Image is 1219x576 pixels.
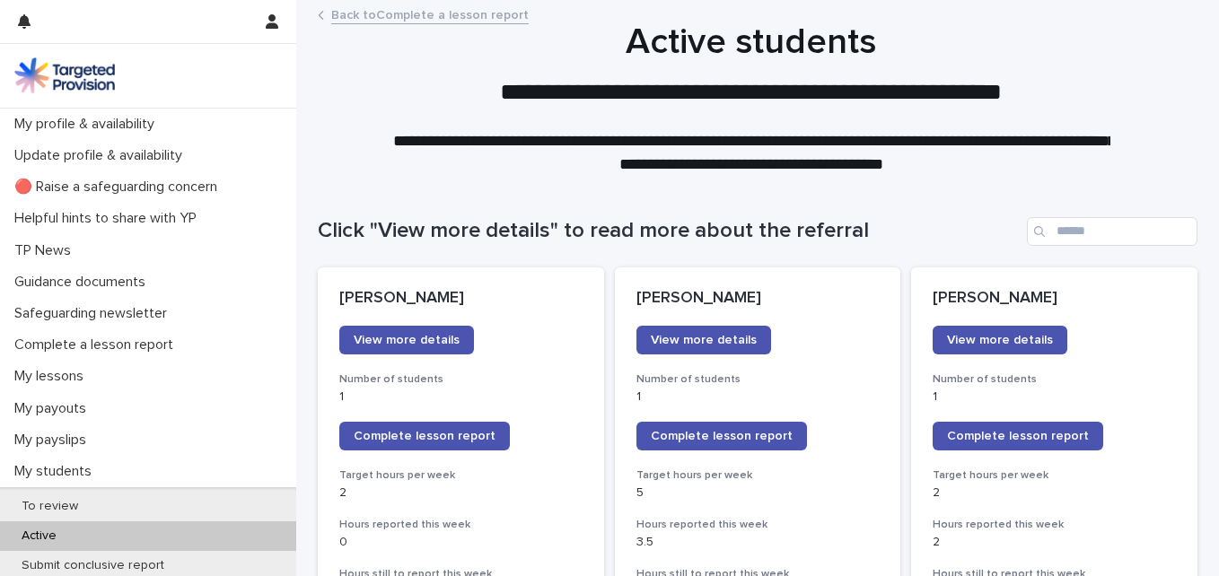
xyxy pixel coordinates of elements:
[636,372,880,387] h3: Number of students
[7,368,98,385] p: My lessons
[339,422,510,450] a: Complete lesson report
[933,289,1176,309] p: [PERSON_NAME]
[339,468,583,483] h3: Target hours per week
[933,389,1176,405] p: 1
[7,336,188,353] p: Complete a lesson report
[7,558,179,573] p: Submit conclusive report
[7,432,101,449] p: My payslips
[636,289,880,309] p: [PERSON_NAME]
[947,430,1089,442] span: Complete lesson report
[314,21,1188,64] h1: Active students
[933,372,1176,387] h3: Number of students
[636,485,880,501] p: 5
[7,210,211,227] p: Helpful hints to share with YP
[933,535,1176,550] p: 2
[339,326,474,354] a: View more details
[7,305,181,322] p: Safeguarding newsletter
[7,274,160,291] p: Guidance documents
[354,430,495,442] span: Complete lesson report
[947,334,1053,346] span: View more details
[651,334,757,346] span: View more details
[933,485,1176,501] p: 2
[7,116,169,133] p: My profile & availability
[636,518,880,532] h3: Hours reported this week
[1027,217,1197,246] input: Search
[636,468,880,483] h3: Target hours per week
[354,334,460,346] span: View more details
[339,389,583,405] p: 1
[7,528,71,544] p: Active
[7,242,85,259] p: TP News
[636,326,771,354] a: View more details
[636,422,807,450] a: Complete lesson report
[636,535,880,550] p: 3.5
[7,400,101,417] p: My payouts
[14,57,115,93] img: M5nRWzHhSzIhMunXDL62
[7,147,197,164] p: Update profile & availability
[933,468,1176,483] h3: Target hours per week
[933,326,1067,354] a: View more details
[339,485,583,501] p: 2
[636,389,880,405] p: 1
[339,518,583,532] h3: Hours reported this week
[339,372,583,387] h3: Number of students
[933,422,1103,450] a: Complete lesson report
[7,499,92,514] p: To review
[331,4,529,24] a: Back toComplete a lesson report
[933,518,1176,532] h3: Hours reported this week
[7,179,232,196] p: 🔴 Raise a safeguarding concern
[339,535,583,550] p: 0
[318,218,1020,244] h1: Click "View more details" to read more about the referral
[7,463,106,480] p: My students
[339,289,583,309] p: [PERSON_NAME]
[651,430,793,442] span: Complete lesson report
